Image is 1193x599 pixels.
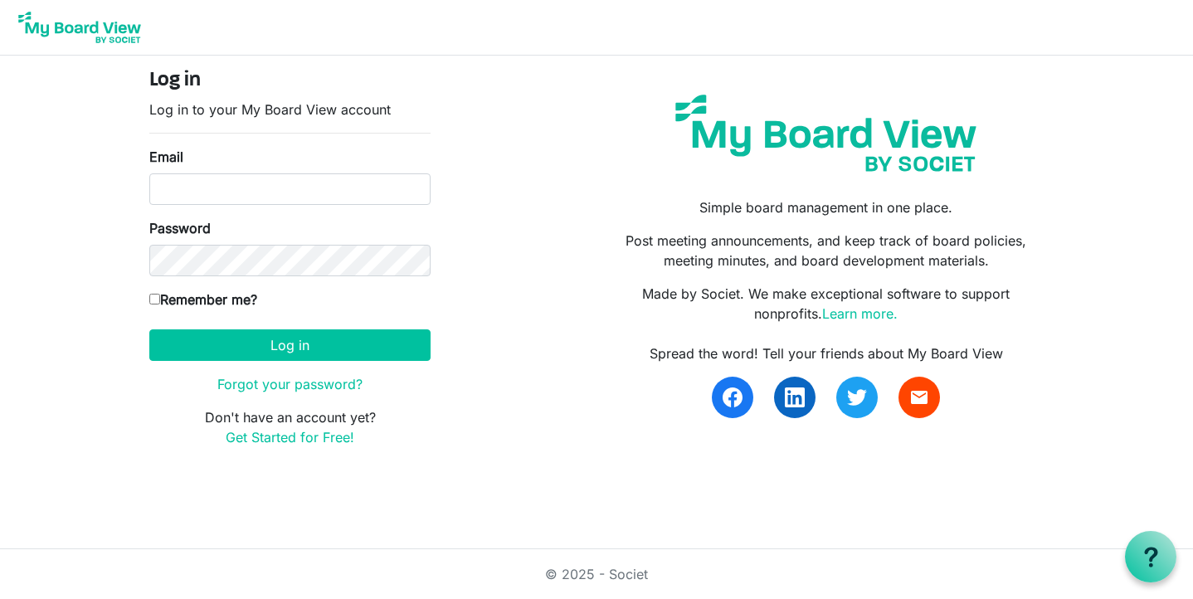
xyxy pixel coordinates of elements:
input: Remember me? [149,294,160,304]
p: Simple board management in one place. [609,197,1044,217]
div: Spread the word! Tell your friends about My Board View [609,343,1044,363]
a: © 2025 - Societ [545,566,648,582]
a: Forgot your password? [217,376,363,392]
p: Made by Societ. We make exceptional software to support nonprofits. [609,284,1044,324]
p: Log in to your My Board View account [149,100,431,119]
a: email [898,377,940,418]
span: email [909,387,929,407]
label: Password [149,218,211,238]
a: Learn more. [822,305,898,322]
label: Remember me? [149,290,257,309]
p: Don't have an account yet? [149,407,431,447]
img: linkedin.svg [785,387,805,407]
img: my-board-view-societ.svg [663,82,989,184]
img: facebook.svg [723,387,743,407]
img: My Board View Logo [13,7,146,48]
img: twitter.svg [847,387,867,407]
label: Email [149,147,183,167]
button: Log in [149,329,431,361]
a: Get Started for Free! [226,429,354,446]
h4: Log in [149,69,431,93]
p: Post meeting announcements, and keep track of board policies, meeting minutes, and board developm... [609,231,1044,270]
